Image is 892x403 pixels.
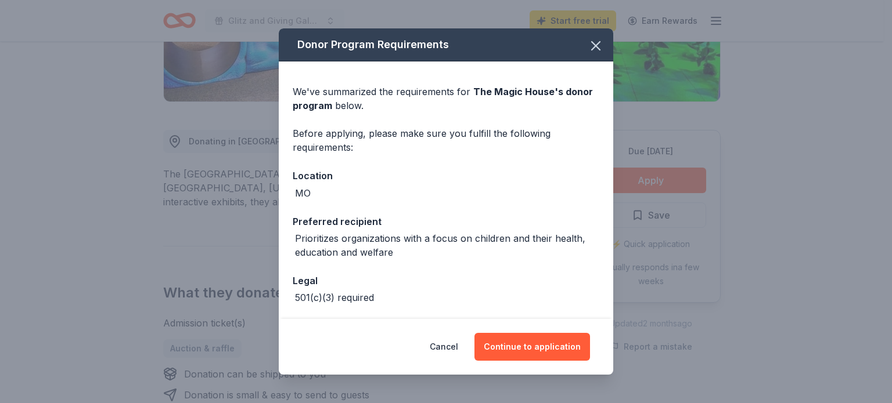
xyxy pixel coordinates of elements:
[293,85,599,112] div: We've summarized the requirements for below.
[293,214,599,229] div: Preferred recipient
[295,291,374,304] div: 501(c)(3) required
[430,333,458,361] button: Cancel
[293,168,599,183] div: Location
[474,333,590,361] button: Continue to application
[279,28,613,61] div: Donor Program Requirements
[295,231,599,259] div: Prioritizes organizations with a focus on children and their health, education and welfare
[295,186,311,200] div: MO
[293,273,599,288] div: Legal
[293,126,599,154] div: Before applying, please make sure you fulfill the following requirements:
